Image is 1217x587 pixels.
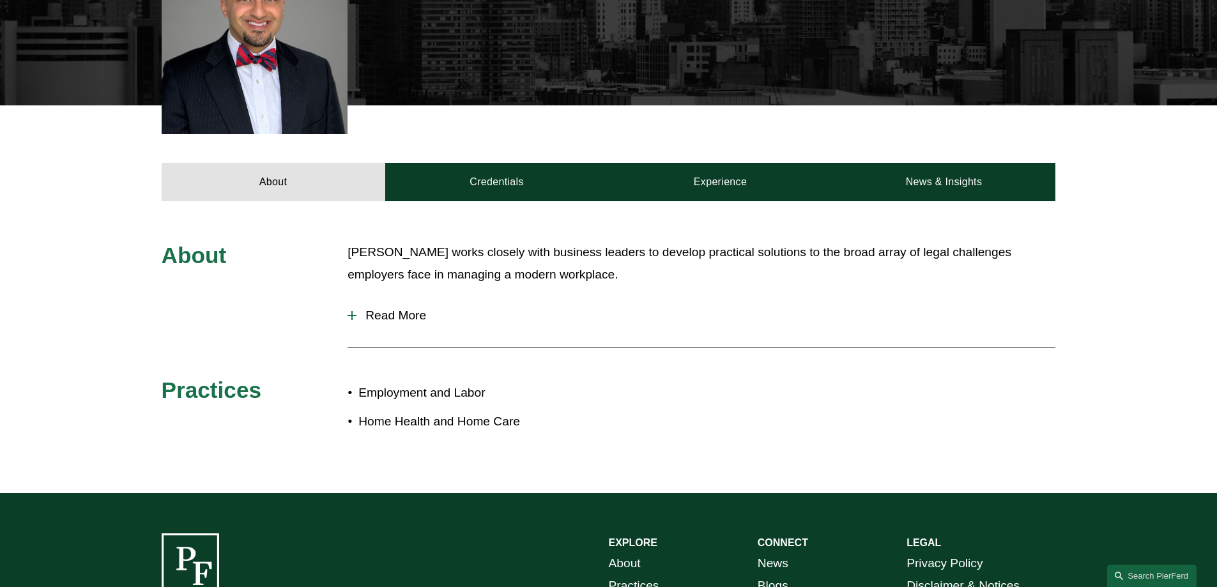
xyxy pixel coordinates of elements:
[162,377,262,402] span: Practices
[609,537,657,548] strong: EXPLORE
[348,241,1055,286] p: [PERSON_NAME] works closely with business leaders to develop practical solutions to the broad arr...
[907,553,983,575] a: Privacy Policy
[609,163,832,201] a: Experience
[162,243,227,268] span: About
[385,163,609,201] a: Credentials
[609,553,641,575] a: About
[358,382,608,404] p: Employment and Labor
[758,537,808,548] strong: CONNECT
[832,163,1055,201] a: News & Insights
[348,299,1055,332] button: Read More
[356,309,1055,323] span: Read More
[758,553,788,575] a: News
[162,163,385,201] a: About
[358,411,608,433] p: Home Health and Home Care
[907,537,941,548] strong: LEGAL
[1107,565,1197,587] a: Search this site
